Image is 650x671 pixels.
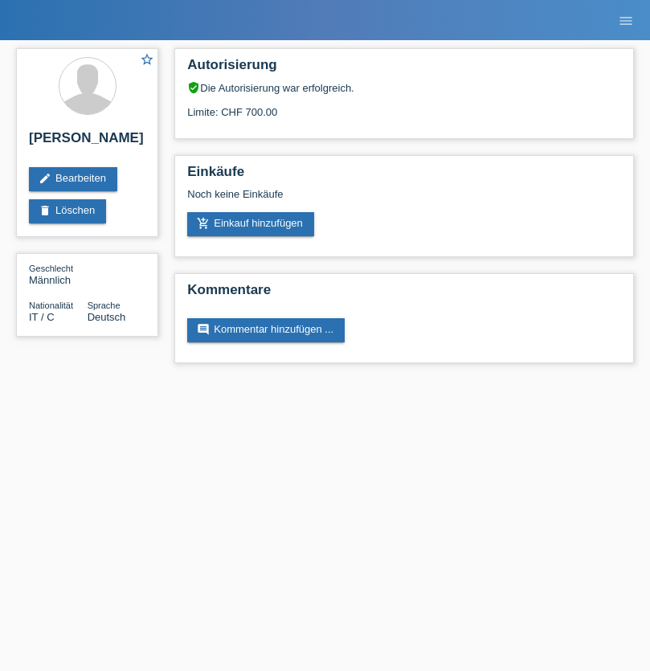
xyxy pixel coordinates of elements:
[187,94,621,118] div: Limite: CHF 700.00
[187,81,200,94] i: verified_user
[618,13,634,29] i: menu
[29,262,88,286] div: Männlich
[187,164,621,188] h2: Einkäufe
[140,52,154,69] a: star_border
[187,318,345,342] a: commentKommentar hinzufügen ...
[187,188,621,212] div: Noch keine Einkäufe
[610,15,642,25] a: menu
[29,301,73,310] span: Nationalität
[29,167,117,191] a: editBearbeiten
[187,212,314,236] a: add_shopping_cartEinkauf hinzufügen
[29,311,55,323] span: Italien / C / 10.07.2021
[187,81,621,94] div: Die Autorisierung war erfolgreich.
[39,204,51,217] i: delete
[187,282,621,306] h2: Kommentare
[29,264,73,273] span: Geschlecht
[88,301,121,310] span: Sprache
[197,217,210,230] i: add_shopping_cart
[39,172,51,185] i: edit
[187,57,621,81] h2: Autorisierung
[88,311,126,323] span: Deutsch
[197,323,210,336] i: comment
[29,199,106,223] a: deleteLöschen
[29,130,145,154] h2: [PERSON_NAME]
[140,52,154,67] i: star_border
